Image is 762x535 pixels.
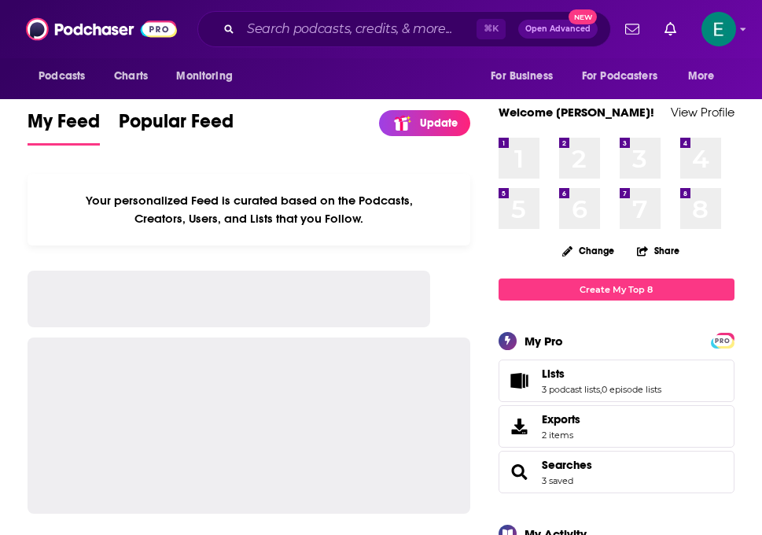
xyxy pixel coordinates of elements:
a: My Feed [28,109,100,146]
span: Lists [499,360,734,402]
span: Exports [542,412,580,426]
a: View Profile [671,105,734,120]
a: 3 podcast lists [542,384,600,395]
div: My Pro [525,334,563,349]
span: Monitoring [176,65,232,87]
button: open menu [480,61,572,91]
span: PRO [713,335,732,347]
p: Update [420,116,458,130]
span: Lists [542,367,565,381]
a: Popular Feed [119,109,234,146]
a: Exports [499,405,734,448]
span: Charts [114,65,148,87]
a: PRO [713,334,732,345]
a: Searches [504,461,536,483]
button: Open AdvancedNew [518,20,598,39]
a: 0 episode lists [602,384,661,395]
a: 3 saved [542,475,573,486]
span: For Podcasters [582,65,657,87]
span: , [600,384,602,395]
span: My Feed [28,109,100,142]
button: open menu [28,61,105,91]
span: For Business [491,65,553,87]
span: 2 items [542,430,580,441]
span: Exports [504,415,536,437]
a: Searches [542,458,592,472]
input: Search podcasts, credits, & more... [241,17,477,42]
a: Create My Top 8 [499,279,734,300]
img: User Profile [701,12,736,46]
a: Welcome [PERSON_NAME]! [499,105,654,120]
button: open menu [572,61,680,91]
span: New [569,9,597,24]
span: Logged in as ellien [701,12,736,46]
div: Your personalized Feed is curated based on the Podcasts, Creators, Users, and Lists that you Follow. [28,174,470,245]
button: Change [553,241,624,260]
button: Show profile menu [701,12,736,46]
span: ⌘ K [477,19,506,39]
img: Podchaser - Follow, Share and Rate Podcasts [26,14,177,44]
a: Update [379,110,470,136]
button: open menu [165,61,252,91]
span: Popular Feed [119,109,234,142]
span: More [688,65,715,87]
a: Show notifications dropdown [619,16,646,42]
span: Podcasts [39,65,85,87]
div: Search podcasts, credits, & more... [197,11,611,47]
button: open menu [677,61,734,91]
a: Show notifications dropdown [658,16,683,42]
a: Lists [504,370,536,392]
a: Lists [542,367,661,381]
span: Searches [499,451,734,493]
a: Charts [104,61,157,91]
button: Share [636,235,680,266]
span: Open Advanced [525,25,591,33]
